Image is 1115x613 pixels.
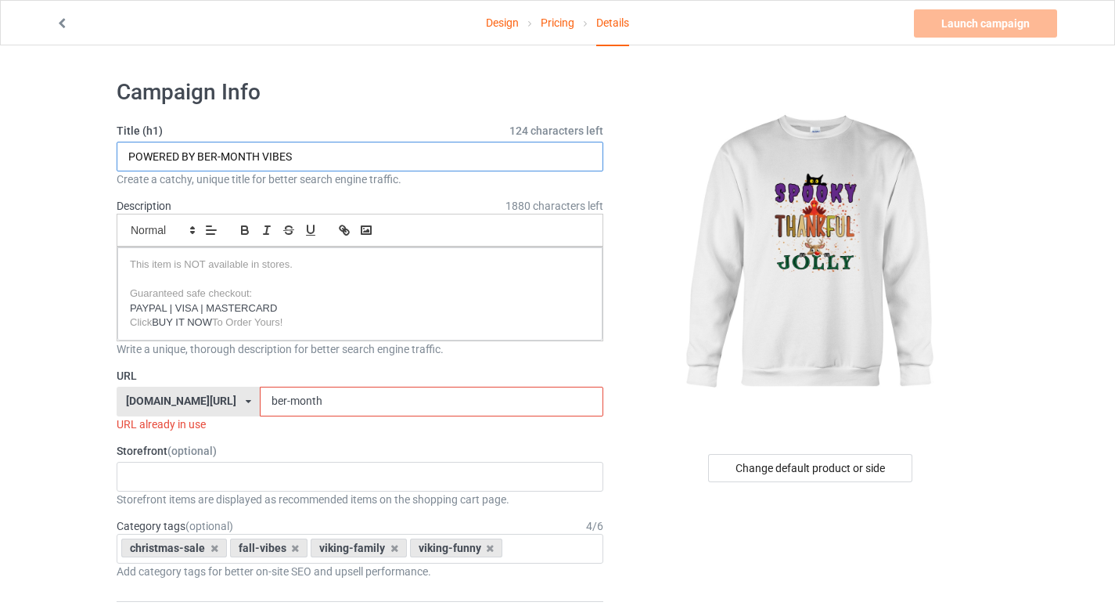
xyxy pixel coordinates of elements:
h1: Campaign Info [117,78,603,106]
div: Storefront items are displayed as recommended items on the shopping cart page. [117,492,603,507]
label: Description [117,200,171,212]
div: viking-funny [410,539,503,557]
div: christmas-sale [121,539,227,557]
div: URL already in use [117,416,603,432]
p: PAYPAL | VISA | MASTERCARD [130,301,590,316]
div: viking-family [311,539,407,557]
span: This item is NOT available in stores. [130,258,293,270]
div: Create a catchy, unique title for better search engine traffic. [117,171,603,187]
span: Guaranteed safe checkout: [130,287,252,299]
div: fall-vibes [230,539,308,557]
a: Pricing [541,1,574,45]
label: Title (h1) [117,123,603,139]
div: Change default product or side [708,454,912,482]
p: BUY IT NOW [130,316,590,330]
span: (optional) [185,520,233,532]
div: Write a unique, thorough description for better search engine traffic. [117,341,603,357]
span: 1880 characters left [505,198,603,214]
div: Details [596,1,629,46]
span: (optional) [167,445,217,457]
span: Click [130,316,152,328]
label: URL [117,368,603,384]
div: Add category tags for better on-site SEO and upsell performance. [117,564,603,579]
a: Design [486,1,519,45]
span: 124 characters left [509,123,603,139]
div: 4 / 6 [586,518,603,534]
label: Category tags [117,518,233,534]
div: [DOMAIN_NAME][URL] [126,395,236,406]
label: Storefront [117,443,603,459]
span: To Order Yours! [212,316,282,328]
